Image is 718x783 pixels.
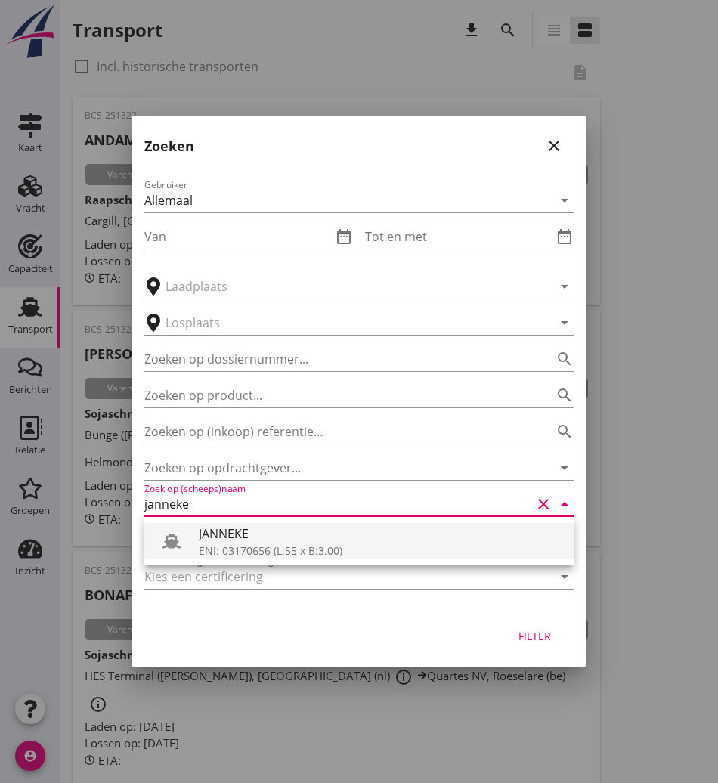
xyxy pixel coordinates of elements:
input: Zoeken op opdrachtgever... [144,456,531,480]
i: search [556,350,574,368]
input: Zoeken op dossiernummer... [144,347,531,371]
i: arrow_drop_down [556,568,574,586]
div: Allemaal [144,193,193,207]
button: Filter [501,622,568,649]
h2: Zoeken [144,136,194,156]
i: arrow_drop_down [556,191,574,209]
i: date_range [556,227,574,246]
input: Van [144,224,332,249]
input: Zoeken op product... [144,383,531,407]
input: Tot en met [365,224,552,249]
i: close [545,137,563,155]
i: date_range [335,227,353,246]
i: search [556,422,574,441]
div: JANNEKE [199,525,562,543]
i: arrow_drop_down [556,277,574,296]
i: search [556,386,574,404]
input: Zoek op (scheeps)naam [144,492,531,516]
div: ENI: 03170656 (L:55 x B:3.00) [199,543,562,559]
input: Laadplaats [166,274,531,299]
i: arrow_drop_down [556,495,574,513]
i: arrow_drop_down [556,314,574,332]
i: arrow_drop_down [556,459,574,477]
input: Losplaats [166,311,531,335]
div: Filter [513,628,556,644]
input: Zoeken op (inkoop) referentie… [144,419,531,444]
i: clear [534,495,552,513]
